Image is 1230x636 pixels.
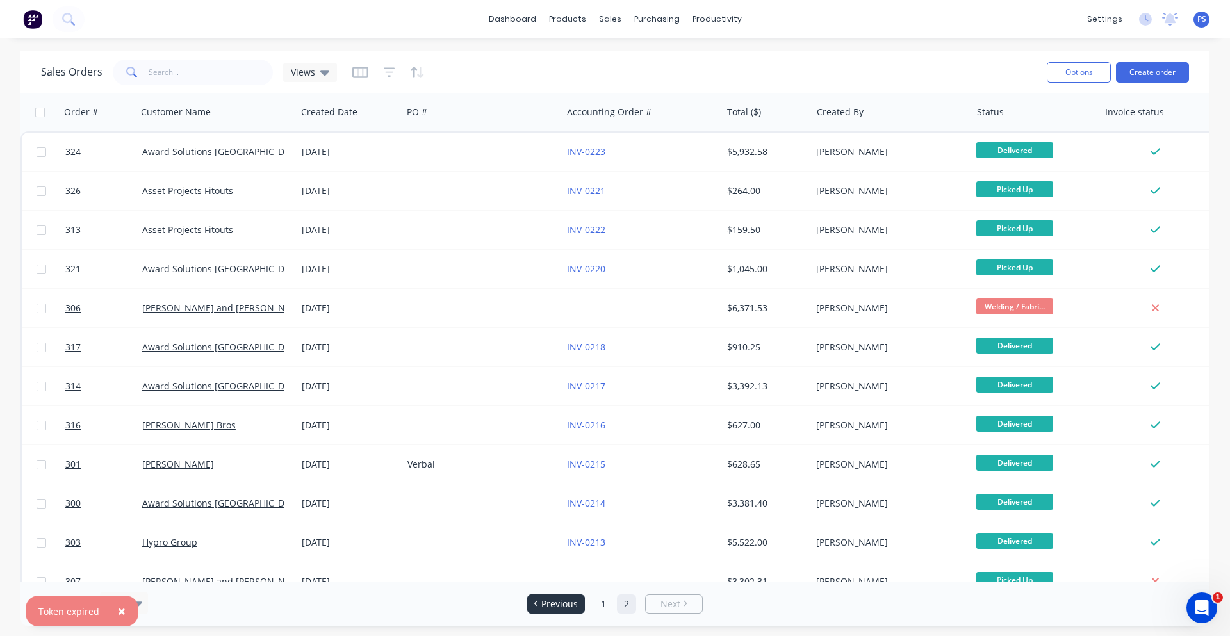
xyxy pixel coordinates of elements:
[567,536,605,548] a: INV-0213
[660,598,680,610] span: Next
[976,533,1053,549] span: Delivered
[23,10,42,29] img: Factory
[816,145,958,158] div: [PERSON_NAME]
[407,458,550,471] div: Verbal
[149,60,274,85] input: Search...
[302,224,397,236] div: [DATE]
[41,66,102,78] h1: Sales Orders
[594,594,613,614] a: Page 1
[302,497,397,510] div: [DATE]
[302,263,397,275] div: [DATE]
[727,497,802,510] div: $3,381.40
[567,497,605,509] a: INV-0214
[727,302,802,314] div: $6,371.53
[65,250,142,288] a: 321
[65,211,142,249] a: 313
[302,458,397,471] div: [DATE]
[142,458,214,470] a: [PERSON_NAME]
[65,341,81,354] span: 317
[291,65,315,79] span: Views
[65,562,142,601] a: 307
[646,598,702,610] a: Next page
[1047,62,1111,83] button: Options
[65,536,81,549] span: 303
[302,536,397,549] div: [DATE]
[1197,13,1206,25] span: PS
[567,145,605,158] a: INV-0223
[142,380,303,392] a: Award Solutions [GEOGRAPHIC_DATA]
[617,594,636,614] a: Page 2 is your current page
[976,494,1053,510] span: Delivered
[727,184,802,197] div: $264.00
[118,602,126,620] span: ×
[1116,62,1189,83] button: Create order
[816,263,958,275] div: [PERSON_NAME]
[976,259,1053,275] span: Picked Up
[727,380,802,393] div: $3,392.13
[142,497,303,509] a: Award Solutions [GEOGRAPHIC_DATA]
[142,302,398,314] a: [PERSON_NAME] and [PERSON_NAME] Consultants PTY LTD
[628,10,686,29] div: purchasing
[727,106,761,118] div: Total ($)
[976,220,1053,236] span: Picked Up
[65,380,81,393] span: 314
[727,263,802,275] div: $1,045.00
[105,596,138,626] button: Close
[727,341,802,354] div: $910.25
[567,263,605,275] a: INV-0220
[65,575,81,588] span: 307
[567,184,605,197] a: INV-0221
[816,380,958,393] div: [PERSON_NAME]
[65,133,142,171] a: 324
[727,224,802,236] div: $159.50
[65,263,81,275] span: 321
[302,575,397,588] div: [DATE]
[727,145,802,158] div: $5,932.58
[727,575,802,588] div: $3,302.31
[142,575,398,587] a: [PERSON_NAME] and [PERSON_NAME] Consultants PTY LTD
[1081,10,1129,29] div: settings
[567,458,605,470] a: INV-0215
[816,458,958,471] div: [PERSON_NAME]
[727,536,802,549] div: $5,522.00
[1213,592,1223,603] span: 1
[65,328,142,366] a: 317
[65,367,142,405] a: 314
[976,142,1053,158] span: Delivered
[816,575,958,588] div: [PERSON_NAME]
[65,484,142,523] a: 300
[38,605,99,618] div: Token expired
[65,224,81,236] span: 313
[976,338,1053,354] span: Delivered
[567,224,605,236] a: INV-0222
[142,224,233,236] a: Asset Projects Fitouts
[1105,106,1164,118] div: Invoice status
[142,341,303,353] a: Award Solutions [GEOGRAPHIC_DATA]
[816,184,958,197] div: [PERSON_NAME]
[407,106,427,118] div: PO #
[302,380,397,393] div: [DATE]
[816,419,958,432] div: [PERSON_NAME]
[65,289,142,327] a: 306
[976,298,1053,314] span: Welding / Fabri...
[976,572,1053,588] span: Picked Up
[482,10,543,29] a: dashboard
[567,341,605,353] a: INV-0218
[65,302,81,314] span: 306
[816,224,958,236] div: [PERSON_NAME]
[142,145,303,158] a: Award Solutions [GEOGRAPHIC_DATA]
[65,445,142,484] a: 301
[976,181,1053,197] span: Picked Up
[976,377,1053,393] span: Delivered
[977,106,1004,118] div: Status
[65,419,81,432] span: 316
[541,598,578,610] span: Previous
[976,416,1053,432] span: Delivered
[65,145,81,158] span: 324
[1186,592,1217,623] iframe: Intercom live chat
[528,598,584,610] a: Previous page
[816,536,958,549] div: [PERSON_NAME]
[302,145,397,158] div: [DATE]
[141,106,211,118] div: Customer Name
[816,302,958,314] div: [PERSON_NAME]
